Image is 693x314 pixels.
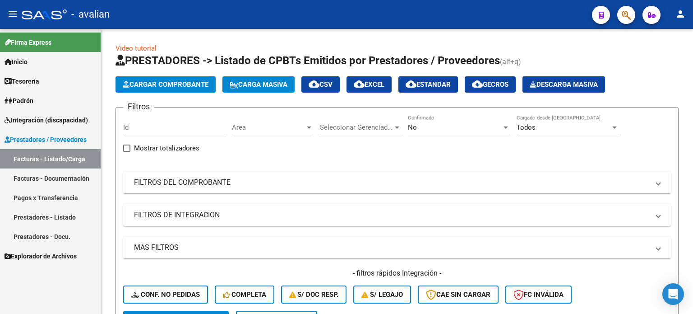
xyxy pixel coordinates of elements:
span: CAE SIN CARGAR [426,291,490,299]
span: Seleccionar Gerenciador [320,123,393,131]
span: Mostrar totalizadores [134,143,199,154]
span: Estandar [406,80,451,89]
button: Conf. no pedidas [123,286,208,304]
button: CSV [301,76,340,93]
button: EXCEL [346,76,392,93]
mat-panel-title: MAS FILTROS [134,243,649,253]
h4: - filtros rápidos Integración - [123,268,671,278]
span: PRESTADORES -> Listado de CPBTs Emitidos por Prestadores / Proveedores [115,54,500,67]
span: CSV [309,80,333,89]
mat-expansion-panel-header: FILTROS DEL COMPROBANTE [123,172,671,193]
button: Gecros [465,76,516,93]
span: Explorador de Archivos [5,251,77,261]
span: Cargar Comprobante [123,80,208,89]
button: S/ Doc Resp. [281,286,347,304]
mat-icon: cloud_download [472,79,483,89]
span: Descarga Masiva [530,80,598,89]
span: S/ Doc Resp. [289,291,339,299]
mat-expansion-panel-header: MAS FILTROS [123,237,671,258]
span: Todos [517,123,536,131]
span: Inicio [5,57,28,67]
mat-icon: cloud_download [309,79,319,89]
button: Descarga Masiva [522,76,605,93]
mat-icon: person [675,9,686,19]
span: Firma Express [5,37,51,47]
app-download-masive: Descarga masiva de comprobantes (adjuntos) [522,76,605,93]
span: Integración (discapacidad) [5,115,88,125]
mat-icon: cloud_download [406,79,416,89]
mat-expansion-panel-header: FILTROS DE INTEGRACION [123,204,671,226]
span: Padrón [5,96,33,106]
span: - avalian [71,5,110,24]
button: CAE SIN CARGAR [418,286,499,304]
span: Area [232,123,305,131]
span: Tesorería [5,76,39,86]
mat-panel-title: FILTROS DEL COMPROBANTE [134,178,649,187]
div: Open Intercom Messenger [662,283,684,305]
button: S/ legajo [353,286,411,304]
button: Completa [215,286,274,304]
span: (alt+q) [500,57,521,66]
span: Gecros [472,80,508,89]
span: FC Inválida [513,291,564,299]
span: EXCEL [354,80,384,89]
a: Video tutorial [115,44,157,52]
button: Cargar Comprobante [115,76,216,93]
mat-panel-title: FILTROS DE INTEGRACION [134,210,649,220]
span: S/ legajo [361,291,403,299]
span: Conf. no pedidas [131,291,200,299]
span: Carga Masiva [230,80,287,89]
mat-icon: menu [7,9,18,19]
span: Completa [223,291,266,299]
button: FC Inválida [505,286,572,304]
span: Prestadores / Proveedores [5,135,87,145]
button: Estandar [398,76,458,93]
mat-icon: cloud_download [354,79,365,89]
button: Carga Masiva [222,76,295,93]
h3: Filtros [123,100,154,113]
span: No [408,123,417,131]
